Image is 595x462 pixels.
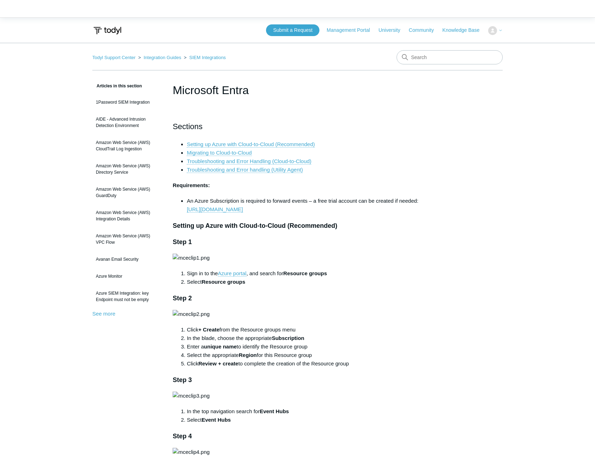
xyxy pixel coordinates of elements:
[92,136,162,156] a: Amazon Web Service (AWS) CloudTrail Log Ingestion
[173,375,422,385] h3: Step 3
[198,327,220,333] strong: + Create
[137,55,183,60] li: Integration Guides
[173,82,422,99] h1: Microsoft Entra
[187,278,422,286] li: Select
[187,407,422,416] li: In the top navigation search for
[92,183,162,202] a: Amazon Web Service (AWS) GuardDuty
[218,270,247,277] a: Azure portal
[187,334,422,342] li: In the blade, choose the appropriate
[239,352,257,358] strong: Region
[443,27,487,34] a: Knowledge Base
[173,182,210,188] strong: Requirements:
[187,351,422,359] li: Select the appropriate for this Resource group
[283,270,327,276] strong: Resource groups
[92,24,122,37] img: Todyl Support Center Help Center home page
[272,335,304,341] strong: Subscription
[260,408,289,414] strong: Event Hubs
[187,206,243,213] a: [URL][DOMAIN_NAME]
[92,96,162,109] a: 1Password SIEM Integration
[183,55,226,60] li: SIEM Integrations
[144,55,181,60] a: Integration Guides
[92,55,135,60] a: Todyl Support Center
[173,120,422,133] h2: Sections
[187,342,422,351] li: Enter a to identify the Resource group
[173,310,209,318] img: mceclip2.png
[266,24,319,36] a: Submit a Request
[187,150,252,156] a: Migrating to Cloud-to-Cloud
[92,270,162,283] a: Azure Monitor
[189,55,226,60] a: SIEM Integrations
[397,50,503,64] input: Search
[173,448,209,456] img: mceclip4.png
[187,269,422,278] li: Sign in to the , and search for
[173,254,209,262] img: mceclip1.png
[204,343,237,350] strong: unique name
[92,287,162,306] a: Azure SIEM Integration: key Endpoint must not be empty
[198,360,238,366] strong: Review + create
[92,159,162,179] a: Amazon Web Service (AWS) Directory Service
[187,359,422,368] li: Click to complete the creation of the Resource group
[92,311,115,317] a: See more
[187,197,422,214] li: An Azure Subscription is required to forward events – a free trial account can be created if needed:
[92,55,137,60] li: Todyl Support Center
[92,229,162,249] a: Amazon Web Service (AWS) VPC Flow
[187,325,422,334] li: Click from the Resource groups menu
[187,141,315,148] a: Setting up Azure with Cloud-to-Cloud (Recommended)
[173,431,422,441] h3: Step 4
[92,83,142,88] span: Articles in this section
[409,27,441,34] a: Community
[327,27,377,34] a: Management Portal
[92,206,162,226] a: Amazon Web Service (AWS) Integration Details
[187,416,422,424] li: Select
[202,417,231,423] strong: Event Hubs
[92,253,162,266] a: Avanan Email Security
[173,237,422,247] h3: Step 1
[202,279,245,285] strong: Resource groups
[379,27,407,34] a: University
[92,112,162,132] a: AIDE - Advanced Intrusion Detection Environment
[173,293,422,304] h3: Step 2
[187,158,311,164] a: Troubleshooting and Error Handling (Cloud-to-Cloud)
[187,167,303,173] a: Troubleshooting and Error handling (Utility Agent)
[173,392,209,400] img: mceclip3.png
[173,221,422,231] h3: Setting up Azure with Cloud-to-Cloud (Recommended)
